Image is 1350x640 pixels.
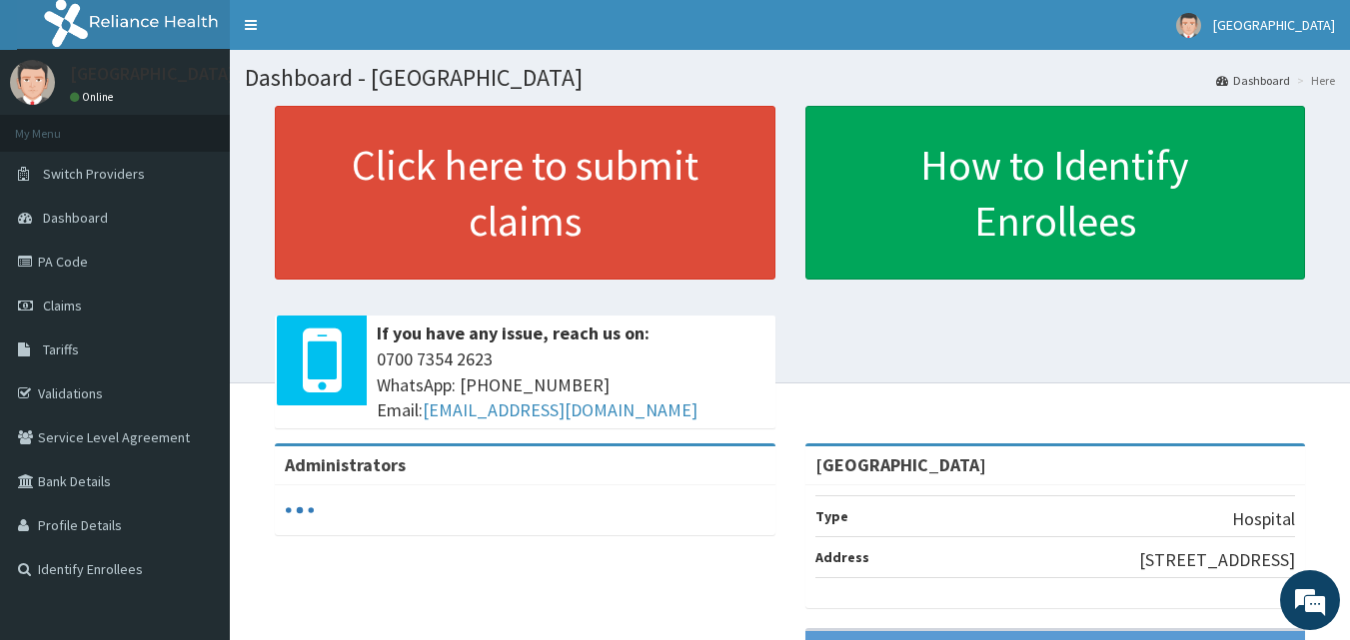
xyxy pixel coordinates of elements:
b: Type [815,507,848,525]
li: Here [1292,72,1335,89]
a: Online [70,90,118,104]
p: [GEOGRAPHIC_DATA] [70,65,235,83]
a: Click here to submit claims [275,106,775,280]
a: How to Identify Enrollees [805,106,1306,280]
span: Claims [43,297,82,315]
img: User Image [1176,13,1201,38]
b: If you have any issue, reach us on: [377,321,650,344]
span: [GEOGRAPHIC_DATA] [1213,16,1335,34]
b: Administrators [285,453,406,476]
p: Hospital [1232,506,1295,532]
span: Dashboard [43,209,108,227]
p: [STREET_ADDRESS] [1139,547,1295,573]
span: Tariffs [43,340,79,358]
svg: audio-loading [285,495,315,525]
a: Dashboard [1216,72,1290,89]
b: Address [815,548,869,566]
span: Switch Providers [43,165,145,183]
strong: [GEOGRAPHIC_DATA] [815,453,986,476]
a: [EMAIL_ADDRESS][DOMAIN_NAME] [423,398,697,421]
span: 0700 7354 2623 WhatsApp: [PHONE_NUMBER] Email: [377,346,765,423]
h1: Dashboard - [GEOGRAPHIC_DATA] [245,65,1335,91]
img: User Image [10,60,55,105]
